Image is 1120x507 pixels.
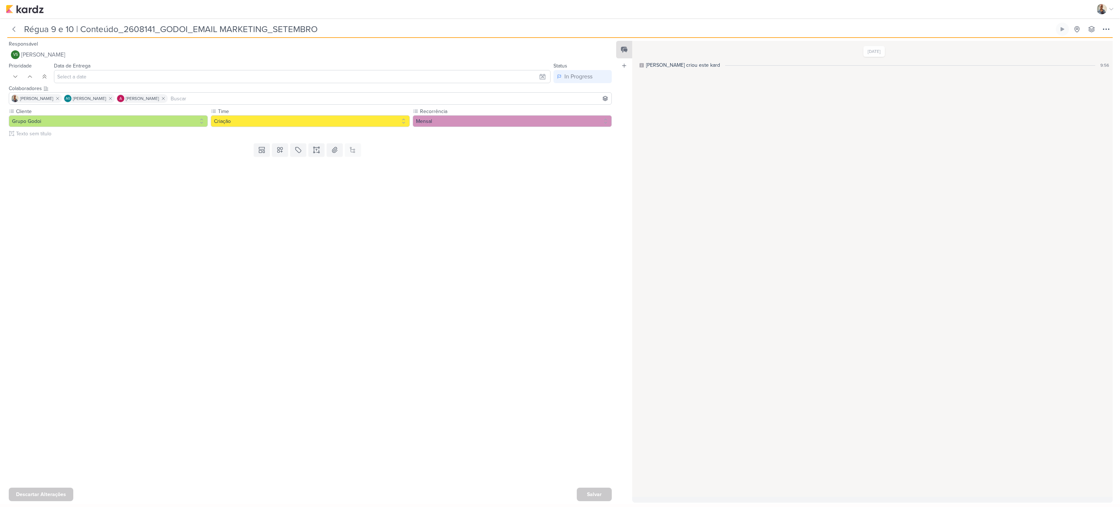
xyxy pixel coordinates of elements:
[73,95,106,102] span: [PERSON_NAME]
[1100,62,1109,69] div: 9:56
[553,63,567,69] label: Status
[66,97,70,101] p: AG
[64,95,71,102] div: Aline Gimenez Graciano
[22,23,1054,36] input: Kard Sem Título
[13,53,18,57] p: VS
[21,50,65,59] span: [PERSON_NAME]
[413,115,612,127] button: Mensal
[1059,26,1065,32] div: Ligar relógio
[6,5,44,13] img: kardz.app
[1097,4,1107,14] img: Iara Santos
[9,85,612,92] div: Colaboradores
[15,108,208,115] label: Cliente
[9,115,208,127] button: Grupo Godoi
[564,72,592,81] div: In Progress
[11,95,19,102] img: Iara Santos
[126,95,159,102] span: [PERSON_NAME]
[211,115,410,127] button: Criação
[9,48,612,61] button: VS [PERSON_NAME]
[169,94,610,103] input: Buscar
[15,130,612,138] input: Texto sem título
[646,61,720,69] div: [PERSON_NAME] criou este kard
[419,108,612,115] label: Recorrência
[9,41,38,47] label: Responsável
[117,95,124,102] img: Alessandra Gomes
[54,63,90,69] label: Data de Entrega
[54,70,551,83] input: Select a date
[11,50,20,59] div: Viviane Sousa
[9,63,32,69] label: Prioridade
[20,95,53,102] span: [PERSON_NAME]
[217,108,410,115] label: Time
[553,70,612,83] button: In Progress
